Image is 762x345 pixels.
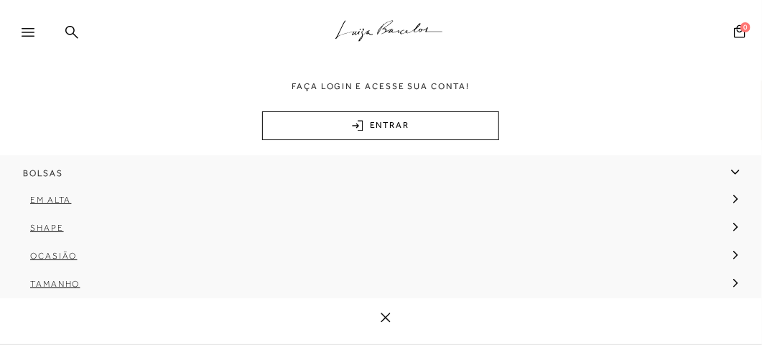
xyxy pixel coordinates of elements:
span: Em Alta [30,195,71,205]
button: 0 [730,24,750,43]
a: ENTRAR [262,111,499,140]
span: Ocasião [30,251,77,261]
span: Shape [30,223,64,233]
span: Tamanho [30,279,80,289]
span: Bolsas [23,155,63,191]
span: 0 [740,22,751,32]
